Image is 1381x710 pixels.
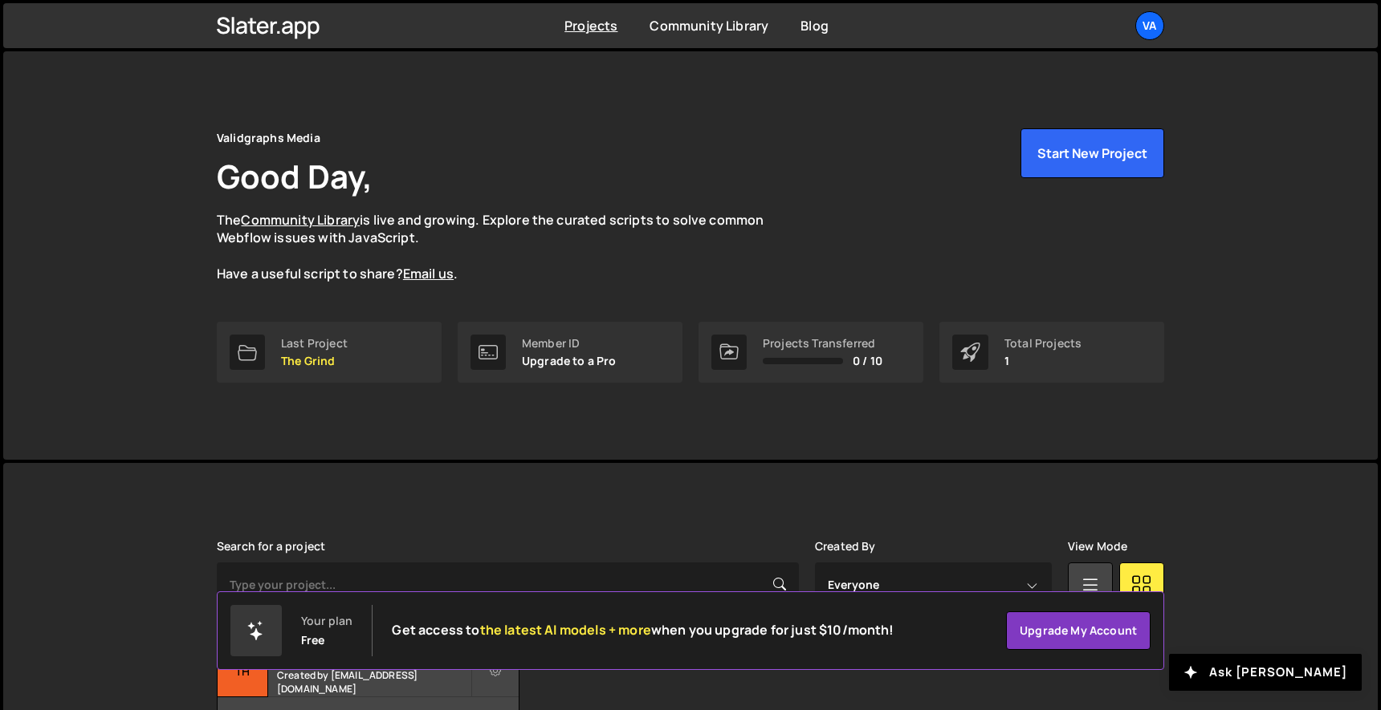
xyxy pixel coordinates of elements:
[853,355,882,367] span: 0 / 10
[392,623,894,638] h2: Get access to when you upgrade for just $10/month!
[403,265,454,282] a: Email us
[1020,128,1164,178] button: Start New Project
[301,615,352,627] div: Your plan
[522,337,617,350] div: Member ID
[241,211,360,229] a: Community Library
[1068,540,1127,553] label: View Mode
[217,562,799,607] input: Type your project...
[218,647,268,697] div: Th
[1169,654,1362,691] button: Ask [PERSON_NAME]
[1006,611,1151,650] a: Upgrade my account
[217,540,325,553] label: Search for a project
[1004,355,1082,367] p: 1
[480,621,651,639] span: the latest AI models + more
[217,154,373,198] h1: Good Day,
[281,337,348,350] div: Last Project
[217,128,320,148] div: Validgraphs Media
[217,211,795,283] p: The is live and growing. Explore the curated scripts to solve common Webflow issues with JavaScri...
[1004,337,1082,350] div: Total Projects
[564,17,617,34] a: Projects
[301,634,325,647] div: Free
[217,322,442,383] a: Last Project The Grind
[277,668,471,696] small: Created by [EMAIL_ADDRESS][DOMAIN_NAME]
[815,540,876,553] label: Created By
[281,355,348,367] p: The Grind
[763,337,882,350] div: Projects Transferred
[1135,11,1164,40] a: Va
[522,355,617,367] p: Upgrade to a Pro
[800,17,829,34] a: Blog
[650,17,768,34] a: Community Library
